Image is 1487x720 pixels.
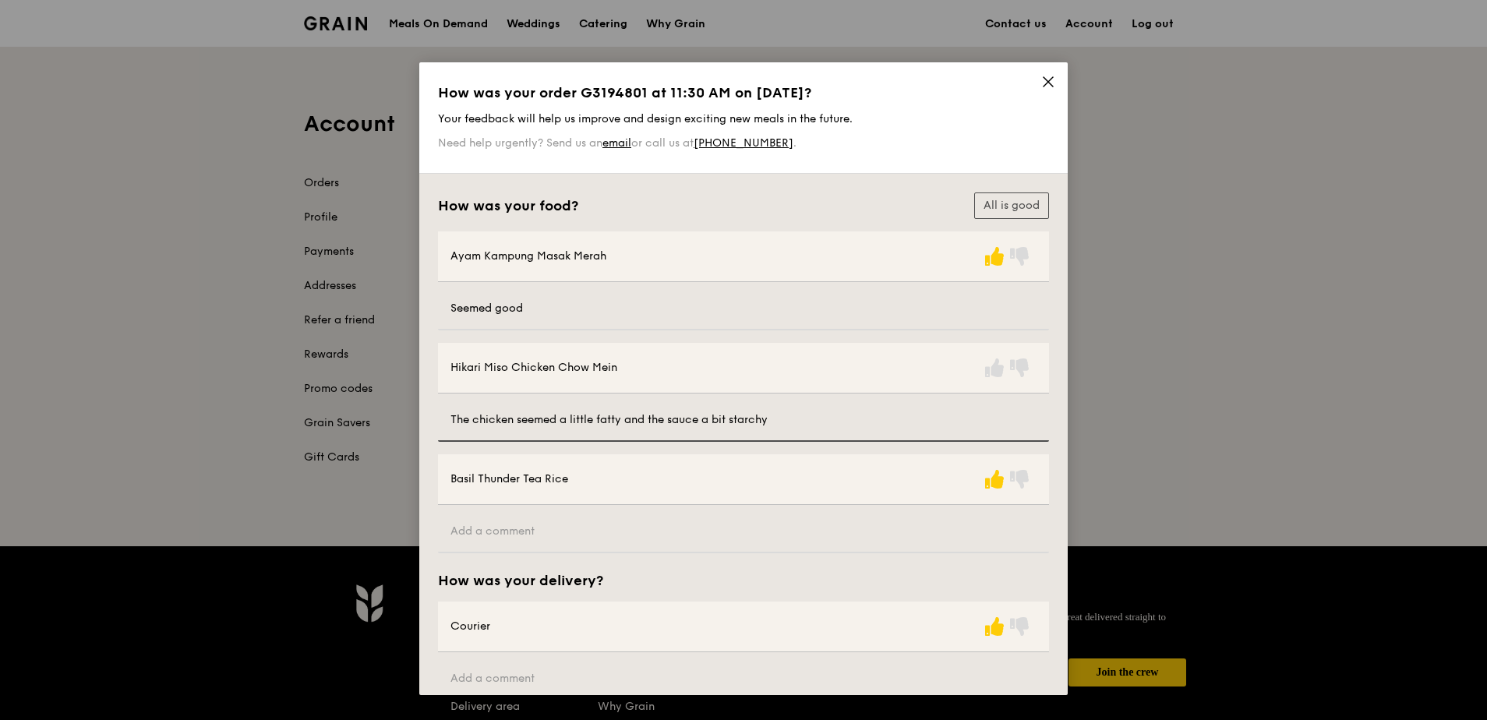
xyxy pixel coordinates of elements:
[694,136,793,150] a: [PHONE_NUMBER]
[450,619,490,634] div: Courier
[438,84,1049,101] h1: How was your order G3194801 at 11:30 AM on [DATE]?
[438,400,1049,442] input: Add a comment
[450,360,617,376] div: Hikari Miso Chicken Chow Mein
[438,511,1049,553] input: Add a comment
[438,572,603,589] h2: How was your delivery?
[438,112,1049,125] p: Your feedback will help us improve and design exciting new meals in the future.
[438,658,1049,701] input: Add a comment
[450,249,606,264] div: Ayam Kampung Masak Merah
[974,192,1049,219] button: All is good
[602,136,631,150] a: email
[450,471,568,487] div: Basil Thunder Tea Rice
[438,288,1049,330] input: Add a comment
[438,197,578,214] h2: How was your food?
[438,136,1049,150] p: Need help urgently? Send us an or call us at .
